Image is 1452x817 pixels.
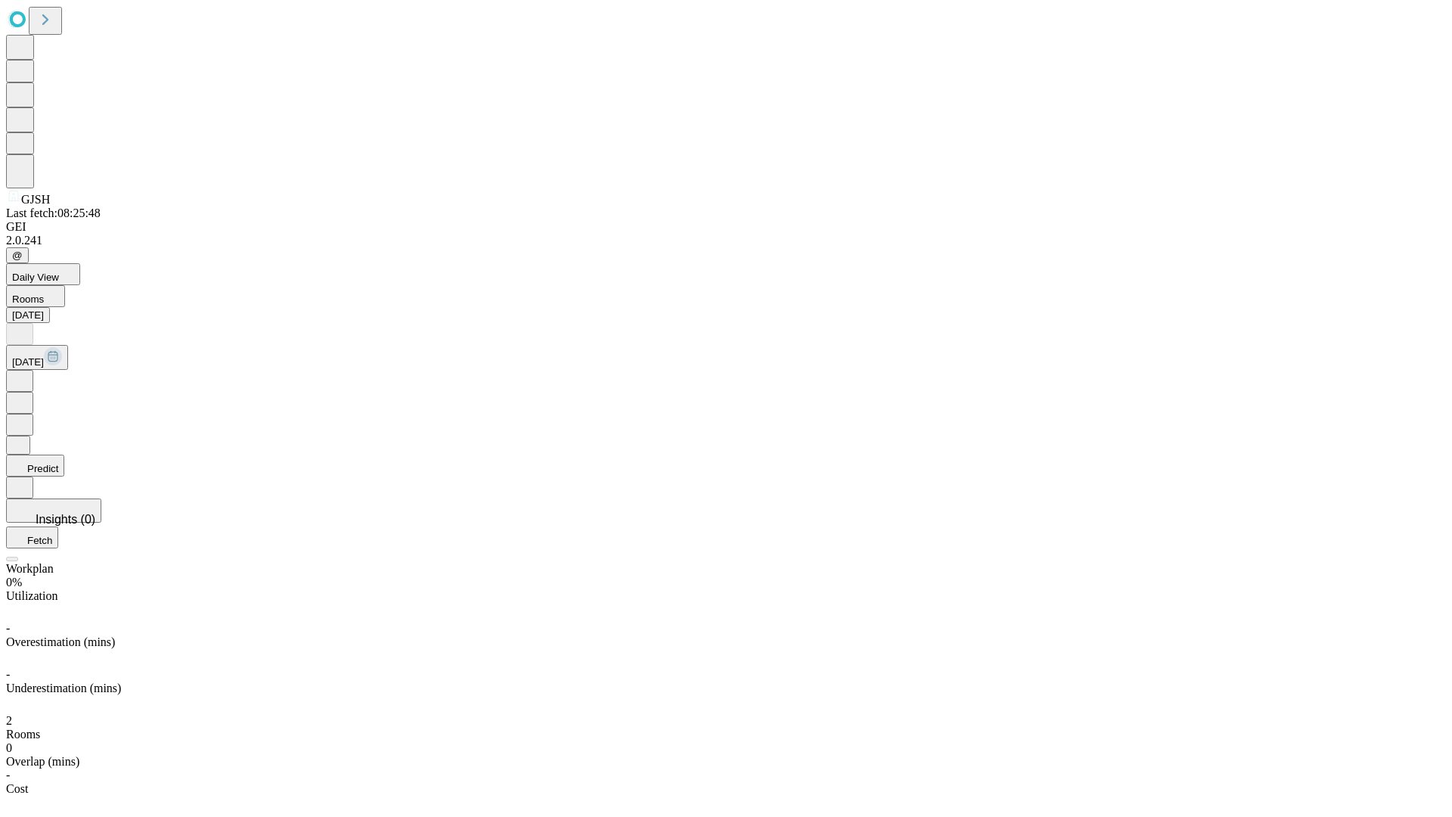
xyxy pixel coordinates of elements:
[6,527,58,548] button: Fetch
[6,622,10,635] span: -
[21,193,50,206] span: GJSH
[6,635,115,648] span: Overestimation (mins)
[12,272,59,283] span: Daily View
[6,668,10,681] span: -
[6,589,57,602] span: Utilization
[6,207,101,219] span: Last fetch: 08:25:48
[6,247,29,263] button: @
[6,562,54,575] span: Workplan
[6,499,101,523] button: Insights (0)
[6,755,79,768] span: Overlap (mins)
[6,741,12,754] span: 0
[6,263,80,285] button: Daily View
[6,682,121,694] span: Underestimation (mins)
[6,455,64,477] button: Predict
[6,220,1446,234] div: GEI
[6,728,40,741] span: Rooms
[12,250,23,261] span: @
[6,714,12,727] span: 2
[12,356,44,368] span: [DATE]
[6,345,68,370] button: [DATE]
[12,294,44,305] span: Rooms
[6,576,22,589] span: 0%
[36,513,95,526] span: Insights (0)
[6,307,50,323] button: [DATE]
[6,234,1446,247] div: 2.0.241
[6,769,10,781] span: -
[6,782,28,795] span: Cost
[6,285,65,307] button: Rooms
